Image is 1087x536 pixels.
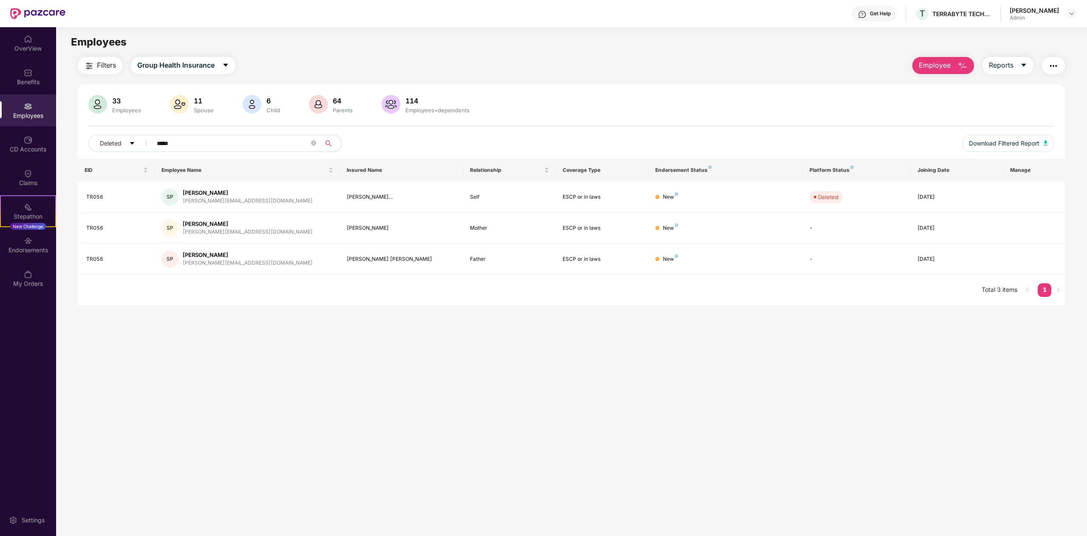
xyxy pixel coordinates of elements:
img: svg+xml;base64,PHN2ZyBpZD0iTXlfT3JkZXJzIiBkYXRhLW5hbWU9Ik15IE9yZGVycyIgeG1sbnM9Imh0dHA6Ly93d3cudz... [24,270,32,279]
img: New Pazcare Logo [10,8,65,19]
span: Employee [919,60,951,71]
img: svg+xml;base64,PHN2ZyBpZD0iRHJvcGRvd24tMzJ4MzIiIHhtbG5zPSJodHRwOi8vd3d3LnczLm9yZy8yMDAwL3N2ZyIgd2... [1068,10,1075,17]
span: caret-down [129,140,135,147]
img: svg+xml;base64,PHN2ZyB4bWxucz0iaHR0cDovL3d3dy53My5vcmcvMjAwMC9zdmciIHdpZHRoPSIyNCIgaGVpZ2h0PSIyNC... [84,61,94,71]
img: svg+xml;base64,PHN2ZyB4bWxucz0iaHR0cDovL3d3dy53My5vcmcvMjAwMC9zdmciIHdpZHRoPSI4IiBoZWlnaHQ9IjgiIH... [675,192,678,196]
span: Employees [71,36,127,48]
div: TERRABYTE TECHNOLOGIES PRIVATE LIMITED [932,10,992,18]
img: svg+xml;base64,PHN2ZyB4bWxucz0iaHR0cDovL3d3dy53My5vcmcvMjAwMC9zdmciIHhtbG5zOnhsaW5rPSJodHRwOi8vd3... [170,95,189,114]
div: [PERSON_NAME]... [347,193,456,201]
div: [PERSON_NAME] [183,189,313,197]
div: ESCP or in laws [563,224,642,232]
div: [DATE] [917,193,996,201]
span: T [920,9,925,19]
div: [PERSON_NAME][EMAIL_ADDRESS][DOMAIN_NAME] [183,197,313,205]
li: Next Page [1051,283,1065,297]
div: 114 [404,97,471,105]
div: SP [161,188,178,205]
button: Deletedcaret-down [88,135,155,152]
span: EID [85,167,142,174]
img: svg+xml;base64,PHN2ZyBpZD0iSGVscC0zMngzMiIgeG1sbnM9Imh0dHA6Ly93d3cudzMub3JnLzIwMDAvc3ZnIiB3aWR0aD... [858,10,866,19]
div: [PERSON_NAME] [PERSON_NAME] [347,255,456,263]
div: TR056 [86,224,148,232]
div: ESCP or in laws [563,255,642,263]
span: Deleted [100,139,122,148]
a: 1 [1038,283,1051,296]
li: Total 3 items [982,283,1017,297]
th: Employee Name [155,159,340,182]
div: TR056 [86,193,148,201]
div: Self [470,193,549,201]
img: svg+xml;base64,PHN2ZyB4bWxucz0iaHR0cDovL3d3dy53My5vcmcvMjAwMC9zdmciIHdpZHRoPSIyMSIgaGVpZ2h0PSIyMC... [24,203,32,211]
img: svg+xml;base64,PHN2ZyB4bWxucz0iaHR0cDovL3d3dy53My5vcmcvMjAwMC9zdmciIHdpZHRoPSIyNCIgaGVpZ2h0PSIyNC... [1048,61,1059,71]
img: svg+xml;base64,PHN2ZyB4bWxucz0iaHR0cDovL3d3dy53My5vcmcvMjAwMC9zdmciIHdpZHRoPSI4IiBoZWlnaHQ9IjgiIH... [708,165,712,169]
div: [PERSON_NAME] [1010,6,1059,14]
button: Filters [78,57,122,74]
div: Deleted [818,193,838,201]
button: left [1021,283,1034,297]
img: svg+xml;base64,PHN2ZyB4bWxucz0iaHR0cDovL3d3dy53My5vcmcvMjAwMC9zdmciIHhtbG5zOnhsaW5rPSJodHRwOi8vd3... [957,61,968,71]
div: 33 [110,97,143,105]
span: Filters [97,60,116,71]
div: New [663,224,678,232]
img: svg+xml;base64,PHN2ZyBpZD0iQmVuZWZpdHMiIHhtbG5zPSJodHRwOi8vd3d3LnczLm9yZy8yMDAwL3N2ZyIgd2lkdGg9Ij... [24,68,32,77]
img: svg+xml;base64,PHN2ZyB4bWxucz0iaHR0cDovL3d3dy53My5vcmcvMjAwMC9zdmciIHhtbG5zOnhsaW5rPSJodHRwOi8vd3... [382,95,400,114]
div: [PERSON_NAME] [183,220,313,228]
div: 6 [265,97,282,105]
div: [DATE] [917,255,996,263]
div: Father [470,255,549,263]
span: Relationship [470,167,543,174]
th: EID [78,159,155,182]
span: caret-down [222,62,229,69]
img: svg+xml;base64,PHN2ZyBpZD0iRW5kb3JzZW1lbnRzIiB4bWxucz0iaHR0cDovL3d3dy53My5vcmcvMjAwMC9zdmciIHdpZH... [24,237,32,245]
span: right [1056,287,1061,292]
div: 64 [331,97,354,105]
img: svg+xml;base64,PHN2ZyB4bWxucz0iaHR0cDovL3d3dy53My5vcmcvMjAwMC9zdmciIHdpZHRoPSI4IiBoZWlnaHQ9IjgiIH... [675,254,678,258]
div: Get Help [870,10,891,17]
div: ESCP or in laws [563,193,642,201]
img: svg+xml;base64,PHN2ZyB4bWxucz0iaHR0cDovL3d3dy53My5vcmcvMjAwMC9zdmciIHdpZHRoPSI4IiBoZWlnaHQ9IjgiIH... [850,165,854,169]
span: Employee Name [161,167,327,174]
div: Settings [19,516,47,525]
th: Coverage Type [556,159,648,182]
th: Insured Name [340,159,463,182]
span: Group Health Insurance [137,60,215,71]
button: right [1051,283,1065,297]
div: Employees+dependents [404,107,471,114]
img: svg+xml;base64,PHN2ZyBpZD0iQ0RfQWNjb3VudHMiIGRhdGEtbmFtZT0iQ0QgQWNjb3VudHMiIHhtbG5zPSJodHRwOi8vd3... [24,136,32,144]
div: [PERSON_NAME] [347,224,456,232]
div: SP [161,251,178,268]
div: TR056 [86,255,148,263]
td: - [803,244,911,275]
img: svg+xml;base64,PHN2ZyB4bWxucz0iaHR0cDovL3d3dy53My5vcmcvMjAwMC9zdmciIHhtbG5zOnhsaW5rPSJodHRwOi8vd3... [88,95,107,114]
span: left [1025,287,1030,292]
td: - [803,213,911,244]
button: Group Health Insurancecaret-down [131,57,235,74]
button: search [320,135,342,152]
img: svg+xml;base64,PHN2ZyB4bWxucz0iaHR0cDovL3d3dy53My5vcmcvMjAwMC9zdmciIHdpZHRoPSI4IiBoZWlnaHQ9IjgiIH... [675,223,678,227]
img: svg+xml;base64,PHN2ZyB4bWxucz0iaHR0cDovL3d3dy53My5vcmcvMjAwMC9zdmciIHhtbG5zOnhsaW5rPSJodHRwOi8vd3... [243,95,261,114]
span: close-circle [311,140,316,145]
div: [PERSON_NAME] [183,251,313,259]
div: Employees [110,107,143,114]
span: Reports [989,60,1013,71]
img: svg+xml;base64,PHN2ZyBpZD0iRW1wbG95ZWVzIiB4bWxucz0iaHR0cDovL3d3dy53My5vcmcvMjAwMC9zdmciIHdpZHRoPS... [24,102,32,111]
span: caret-down [1020,62,1027,69]
div: Parents [331,107,354,114]
div: New [663,193,678,201]
th: Joining Date [911,159,1003,182]
img: svg+xml;base64,PHN2ZyBpZD0iU2V0dGluZy0yMHgyMCIgeG1sbnM9Imh0dHA6Ly93d3cudzMub3JnLzIwMDAvc3ZnIiB3aW... [9,516,17,525]
div: Spouse [192,107,215,114]
span: close-circle [311,140,316,148]
div: Mother [470,224,549,232]
div: [PERSON_NAME][EMAIL_ADDRESS][DOMAIN_NAME] [183,228,313,236]
span: search [320,140,337,147]
div: New [663,255,678,263]
div: Child [265,107,282,114]
img: svg+xml;base64,PHN2ZyB4bWxucz0iaHR0cDovL3d3dy53My5vcmcvMjAwMC9zdmciIHhtbG5zOnhsaW5rPSJodHRwOi8vd3... [309,95,328,114]
div: [DATE] [917,224,996,232]
div: [PERSON_NAME][EMAIL_ADDRESS][DOMAIN_NAME] [183,259,313,267]
div: Stepathon [1,212,55,221]
button: Reportscaret-down [982,57,1033,74]
div: Endorsement Status [655,167,796,174]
